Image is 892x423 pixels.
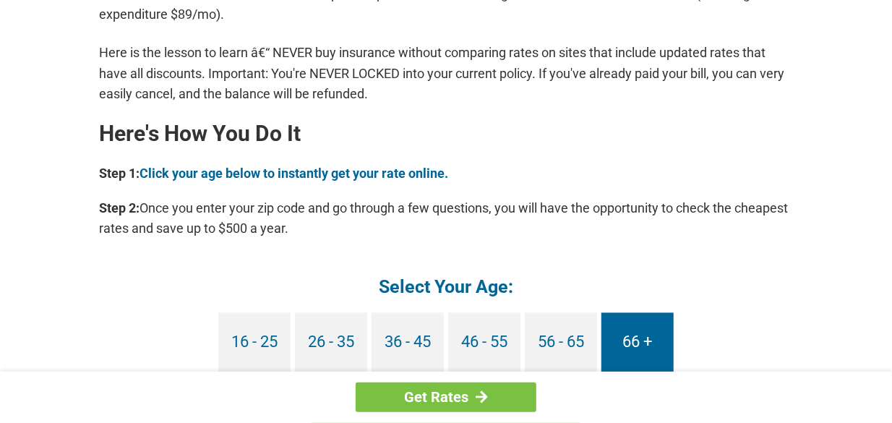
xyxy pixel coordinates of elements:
[525,313,597,373] a: 56 - 65
[448,313,520,373] a: 46 - 55
[99,275,793,299] h4: Select Your Age:
[140,166,448,181] a: Click your age below to instantly get your rate online.
[601,313,674,373] a: 66 +
[356,383,536,412] a: Get Rates
[218,313,291,373] a: 16 - 25
[99,166,140,181] b: Step 1:
[99,198,793,239] p: Once you enter your zip code and go through a few questions, you will have the opportunity to che...
[372,313,444,373] a: 36 - 45
[99,200,140,215] b: Step 2:
[295,313,367,373] a: 26 - 35
[99,122,793,145] h2: Here's How You Do It
[99,43,793,103] p: Here is the lesson to learn â€“ NEVER buy insurance without comparing rates on sites that include...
